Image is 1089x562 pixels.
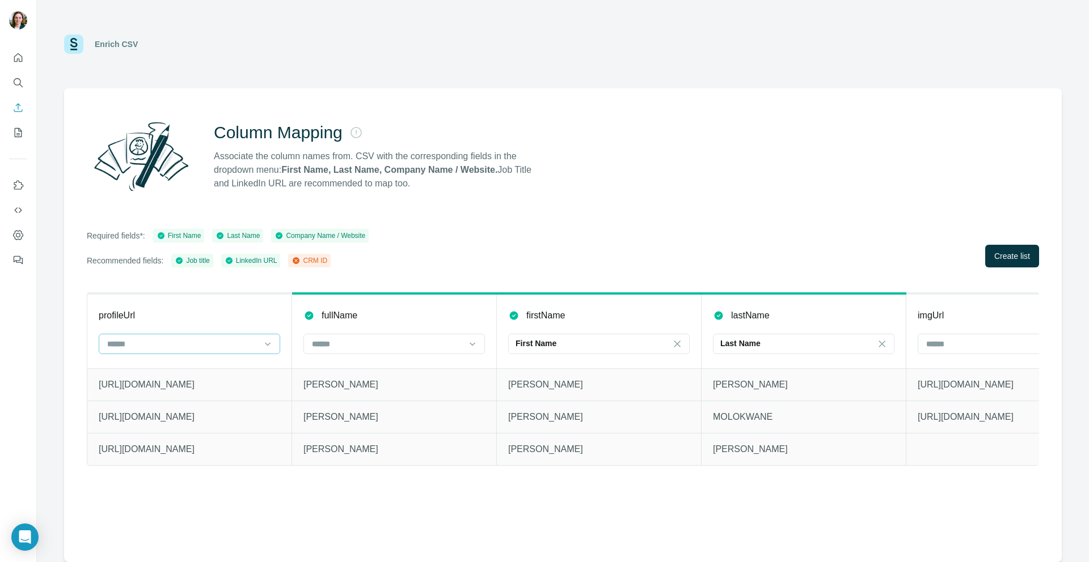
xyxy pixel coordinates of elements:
div: First Name [157,231,201,241]
p: [PERSON_NAME] [508,442,690,456]
p: Associate the column names from. CSV with the corresponding fields in the dropdown menu: Job Titl... [214,150,542,190]
p: [PERSON_NAME] [508,378,690,391]
p: [PERSON_NAME] [508,410,690,424]
button: Enrich CSV [9,97,27,118]
span: Create list [994,250,1030,262]
strong: First Name, Last Name, Company Name / Website. [281,165,497,174]
div: Company Name / Website [275,231,365,241]
div: Open Intercom Messenger [11,523,39,551]
button: Feedback [9,250,27,270]
p: First Name [516,338,556,349]
p: [PERSON_NAME] [303,378,485,391]
button: Search [9,73,27,93]
p: Recommended fields: [87,255,163,266]
p: Required fields*: [87,230,145,241]
img: Avatar [9,11,27,29]
img: Surfe Logo [64,35,83,54]
p: firstName [526,309,565,322]
p: [URL][DOMAIN_NAME] [99,442,280,456]
p: profileUrl [99,309,135,322]
button: My lists [9,122,27,143]
p: [URL][DOMAIN_NAME] [99,378,280,391]
div: Job title [175,256,209,266]
div: CRM ID [292,256,327,266]
button: Quick start [9,48,27,68]
h2: Column Mapping [214,122,343,143]
p: lastName [731,309,770,322]
button: Use Surfe API [9,200,27,220]
div: Enrich CSV [95,39,138,50]
div: LinkedIn URL [225,256,277,266]
p: imgUrl [918,309,944,322]
p: fullName [322,309,357,322]
p: [PERSON_NAME] [713,442,894,456]
p: Last Name [720,338,761,349]
p: [URL][DOMAIN_NAME] [99,410,280,424]
div: Last Name [216,231,260,241]
button: Use Surfe on LinkedIn [9,175,27,195]
p: [PERSON_NAME] [303,442,485,456]
img: Surfe Illustration - Column Mapping [87,116,196,197]
p: [PERSON_NAME] [303,410,485,424]
button: Dashboard [9,225,27,245]
button: Create list [985,245,1039,267]
p: MOLOKWANE [713,410,894,424]
p: [PERSON_NAME] [713,378,894,391]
